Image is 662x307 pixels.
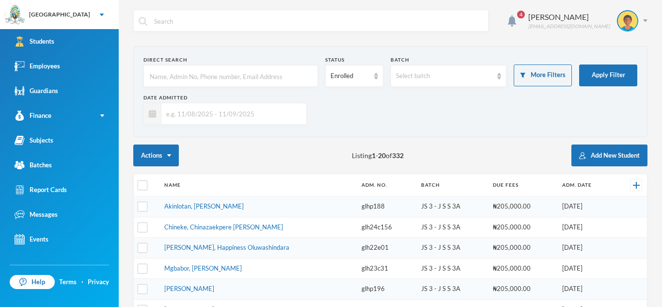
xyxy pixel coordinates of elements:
td: [DATE] [557,196,615,217]
span: Listing - of [352,150,404,161]
td: glhp188 [357,196,416,217]
th: Name [159,174,357,196]
b: 332 [392,151,404,160]
th: Adm. Date [557,174,615,196]
img: STUDENT [618,11,637,31]
td: glhp196 [357,279,416,300]
th: Due Fees [488,174,558,196]
input: e.g. 11/08/2025 - 11/09/2025 [161,103,301,125]
div: Events [15,234,48,244]
td: JS 3 - J S S 3A [416,238,488,259]
b: 20 [378,151,386,160]
div: [GEOGRAPHIC_DATA] [29,10,90,19]
td: glh22e01 [357,238,416,259]
div: Employees [15,61,60,71]
input: Search [153,10,483,32]
a: Mgbabor, [PERSON_NAME] [164,264,242,272]
a: [PERSON_NAME], Happiness Oluwashindara [164,243,289,251]
td: ₦205,000.00 [488,258,558,279]
th: Batch [416,174,488,196]
input: Name, Admin No, Phone number, Email Address [149,65,313,87]
td: [DATE] [557,279,615,300]
td: [DATE] [557,217,615,238]
div: Date Admitted [143,94,307,101]
div: Batch [391,56,507,64]
div: · [81,277,83,287]
div: Direct Search [143,56,318,64]
div: Report Cards [15,185,67,195]
img: logo [5,5,25,25]
div: Status [325,56,383,64]
td: [DATE] [557,258,615,279]
div: Messages [15,210,58,220]
span: 4 [517,11,525,18]
div: [PERSON_NAME] [528,11,610,23]
td: ₦205,000.00 [488,279,558,300]
td: glh24c156 [357,217,416,238]
td: JS 3 - J S S 3A [416,279,488,300]
button: Add New Student [571,145,647,166]
td: glh23c31 [357,258,416,279]
th: Adm. No. [357,174,416,196]
a: Terms [59,277,77,287]
div: Select batch [396,71,493,81]
td: ₦205,000.00 [488,217,558,238]
div: Enrolled [331,71,369,81]
a: [PERSON_NAME] [164,285,214,292]
a: Chineke, Chinazaekpere [PERSON_NAME] [164,223,283,231]
button: Apply Filter [579,65,637,86]
td: ₦205,000.00 [488,196,558,217]
div: Finance [15,111,51,121]
div: Students [15,36,54,47]
td: JS 3 - J S S 3A [416,217,488,238]
td: JS 3 - J S S 3A [416,258,488,279]
td: [DATE] [557,238,615,259]
td: ₦205,000.00 [488,238,558,259]
img: search [139,17,147,26]
a: Privacy [88,277,109,287]
button: More Filters [514,65,572,86]
div: Batches [15,160,52,170]
button: Actions [133,145,179,166]
div: Guardians [15,86,58,96]
td: JS 3 - J S S 3A [416,196,488,217]
b: 1 [372,151,376,160]
a: Akinlotan, [PERSON_NAME] [164,202,244,210]
div: Subjects [15,135,53,145]
img: + [633,182,640,189]
a: Help [10,275,55,290]
div: [EMAIL_ADDRESS][DOMAIN_NAME] [528,23,610,30]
